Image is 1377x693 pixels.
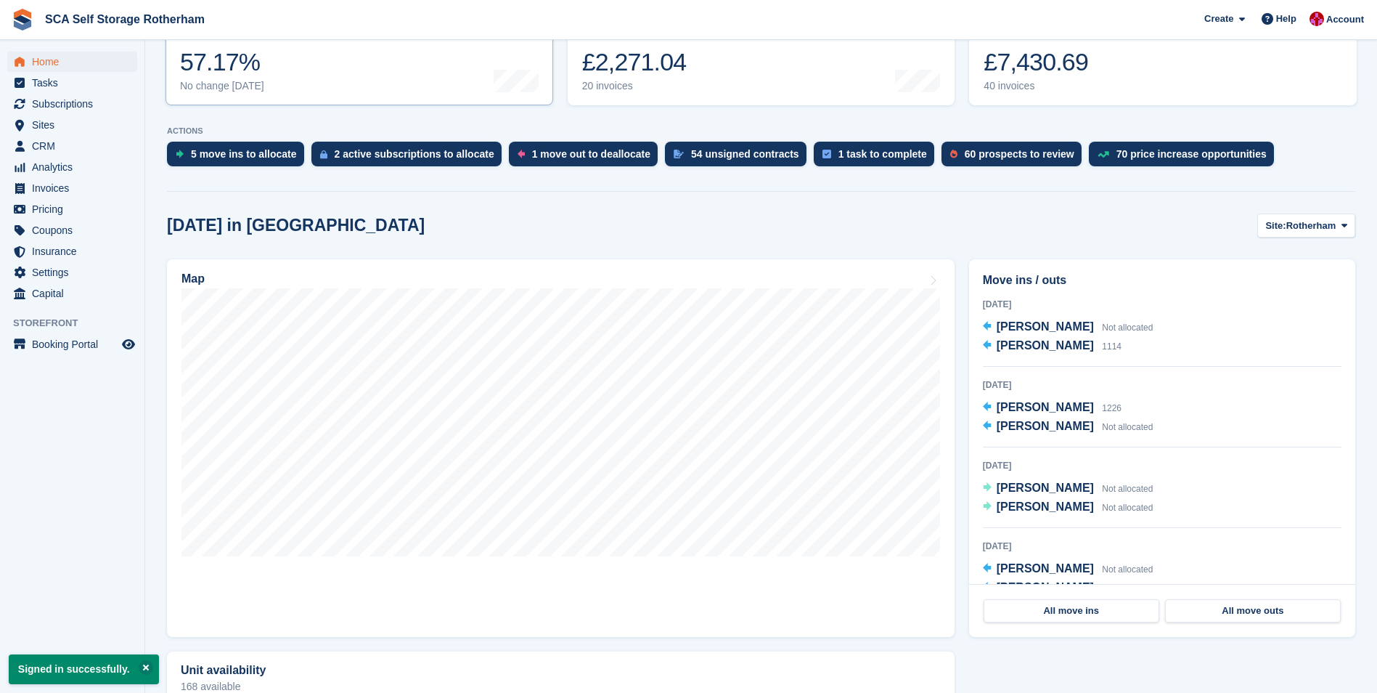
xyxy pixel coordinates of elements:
div: 1 task to complete [838,148,927,160]
span: Site: [1265,219,1286,233]
a: [PERSON_NAME] Not allocated [983,479,1153,498]
div: [DATE] [983,298,1341,311]
div: 40 invoices [984,80,1088,92]
span: Not allocated [1102,323,1153,333]
a: Preview store [120,336,137,353]
div: [DATE] [983,540,1341,553]
a: 70 price increase opportunities [1089,142,1281,174]
div: 1 move out to deallocate [532,148,650,160]
span: Not allocated [1102,484,1153,494]
a: [PERSON_NAME] 1114 [983,337,1121,356]
span: Account [1326,12,1364,27]
a: [PERSON_NAME] Not allocated [983,560,1153,579]
span: Storefront [13,316,144,331]
span: Help [1276,12,1296,26]
span: [PERSON_NAME] [997,500,1094,513]
img: contract_signature_icon-13c848040528278c33f63329250d36e43548de30e8caae1d1a13099fd9432cc5.svg [674,150,684,158]
span: Pricing [32,199,119,219]
h2: [DATE] in [GEOGRAPHIC_DATA] [167,216,425,235]
a: menu [7,283,137,304]
span: Settings [32,262,119,283]
span: Sites [32,115,119,135]
a: [PERSON_NAME] Not allocated [983,318,1153,337]
a: menu [7,94,137,114]
span: Not allocated [1102,564,1153,575]
a: [PERSON_NAME] 1630 [983,579,1121,598]
div: 2 active subscriptions to allocate [335,148,494,160]
a: Awaiting payment £7,430.69 40 invoices [969,13,1357,105]
span: Analytics [32,157,119,177]
span: Rotherham [1286,219,1336,233]
a: 1 move out to deallocate [509,142,665,174]
img: price_increase_opportunities-93ffe204e8149a01c8c9dc8f82e8f89637d9d84a8eef4429ea346261dce0b2c0.svg [1098,151,1109,158]
img: move_ins_to_allocate_icon-fdf77a2bb77ea45bf5b3d319d69a93e2d87916cf1d5bf7949dd705db3b84f3ca.svg [176,150,184,158]
div: £2,271.04 [582,47,690,77]
a: All move outs [1165,599,1341,623]
a: menu [7,220,137,240]
a: menu [7,178,137,198]
a: SCA Self Storage Rotherham [39,7,211,31]
div: 70 price increase opportunities [1116,148,1267,160]
span: Not allocated [1102,503,1153,513]
a: menu [7,52,137,72]
a: All move ins [984,599,1159,623]
span: Coupons [32,220,119,240]
span: [PERSON_NAME] [997,401,1094,413]
a: 1 task to complete [814,142,941,174]
span: Insurance [32,241,119,262]
div: 57.17% [180,47,264,77]
span: Capital [32,283,119,304]
a: 5 move ins to allocate [167,142,311,174]
img: move_outs_to_deallocate_icon-f764333ba52eb49d3ac5e1228854f67142a1ed5810a6f6cc68b1a99e826820c5.svg [518,150,525,158]
a: menu [7,136,137,156]
span: CRM [32,136,119,156]
a: [PERSON_NAME] 1226 [983,399,1121,418]
div: [DATE] [983,459,1341,472]
a: 2 active subscriptions to allocate [311,142,509,174]
span: 1226 [1102,403,1121,413]
img: active_subscription_to_allocate_icon-d502201f5373d7db506a760aba3b589e785aa758c864c3986d89f69b8ff3... [320,150,327,159]
div: £7,430.69 [984,47,1088,77]
span: Home [32,52,119,72]
a: menu [7,262,137,283]
button: Site: Rotherham [1257,214,1355,238]
img: stora-icon-8386f47178a22dfd0bd8f6a31ec36ba5ce8667c1dd55bd0f319d3a0aa187defe.svg [12,9,33,31]
h2: Move ins / outs [983,272,1341,289]
h2: Unit availability [181,664,266,677]
span: 1114 [1102,341,1121,352]
span: Booking Portal [32,334,119,354]
span: [PERSON_NAME] [997,320,1094,333]
span: [PERSON_NAME] [997,562,1094,575]
a: menu [7,199,137,219]
span: Create [1204,12,1233,26]
p: ACTIONS [167,126,1355,136]
a: menu [7,157,137,177]
div: 54 unsigned contracts [691,148,799,160]
a: [PERSON_NAME] Not allocated [983,418,1153,437]
div: 60 prospects to review [965,148,1074,160]
img: Thomas Webb [1309,12,1324,26]
span: [PERSON_NAME] [997,339,1094,352]
span: Invoices [32,178,119,198]
span: Tasks [32,73,119,93]
img: task-75834270c22a3079a89374b754ae025e5fb1db73e45f91037f5363f120a921f8.svg [822,150,831,158]
div: 20 invoices [582,80,690,92]
p: 168 available [181,681,941,692]
a: menu [7,334,137,354]
p: Signed in successfully. [9,654,159,684]
img: prospect-51fa495bee0391a8d652442698ab0144808aea92771e9ea1ae160a38d050c398.svg [950,150,957,158]
a: Occupancy 57.17% No change [DATE] [166,13,553,105]
span: 1630 [1102,583,1121,593]
span: Not allocated [1102,422,1153,432]
a: Map [167,259,955,637]
span: [PERSON_NAME] [997,482,1094,494]
a: 54 unsigned contracts [665,142,814,174]
div: [DATE] [983,378,1341,392]
a: menu [7,73,137,93]
div: No change [DATE] [180,80,264,92]
a: menu [7,241,137,262]
a: menu [7,115,137,135]
a: [PERSON_NAME] Not allocated [983,498,1153,517]
h2: Map [181,272,205,285]
div: 5 move ins to allocate [191,148,297,160]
